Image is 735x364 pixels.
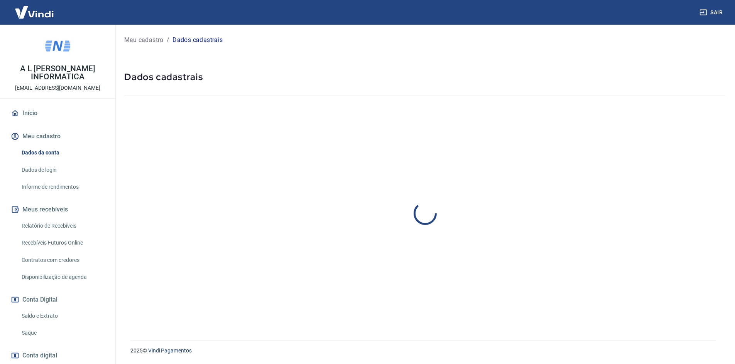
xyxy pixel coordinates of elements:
[698,5,726,20] button: Sair
[9,347,106,364] a: Conta digital
[42,31,73,62] img: 9da8234a-174c-4668-b0ec-8a8292676bbe.jpeg
[9,105,106,122] a: Início
[19,162,106,178] a: Dados de login
[19,235,106,251] a: Recebíveis Futuros Online
[19,269,106,285] a: Disponibilização de agenda
[9,0,59,24] img: Vindi
[167,35,169,45] p: /
[19,179,106,195] a: Informe de rendimentos
[9,201,106,218] button: Meus recebíveis
[124,71,726,83] h5: Dados cadastrais
[124,35,164,45] a: Meu cadastro
[15,84,100,92] p: [EMAIL_ADDRESS][DOMAIN_NAME]
[19,218,106,234] a: Relatório de Recebíveis
[9,291,106,308] button: Conta Digital
[19,252,106,268] a: Contratos com credores
[19,145,106,161] a: Dados da conta
[22,350,57,361] span: Conta digital
[19,308,106,324] a: Saldo e Extrato
[172,35,223,45] p: Dados cadastrais
[9,128,106,145] button: Meu cadastro
[130,347,716,355] p: 2025 ©
[148,347,192,354] a: Vindi Pagamentos
[19,325,106,341] a: Saque
[6,65,109,81] p: A L [PERSON_NAME] INFORMATICA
